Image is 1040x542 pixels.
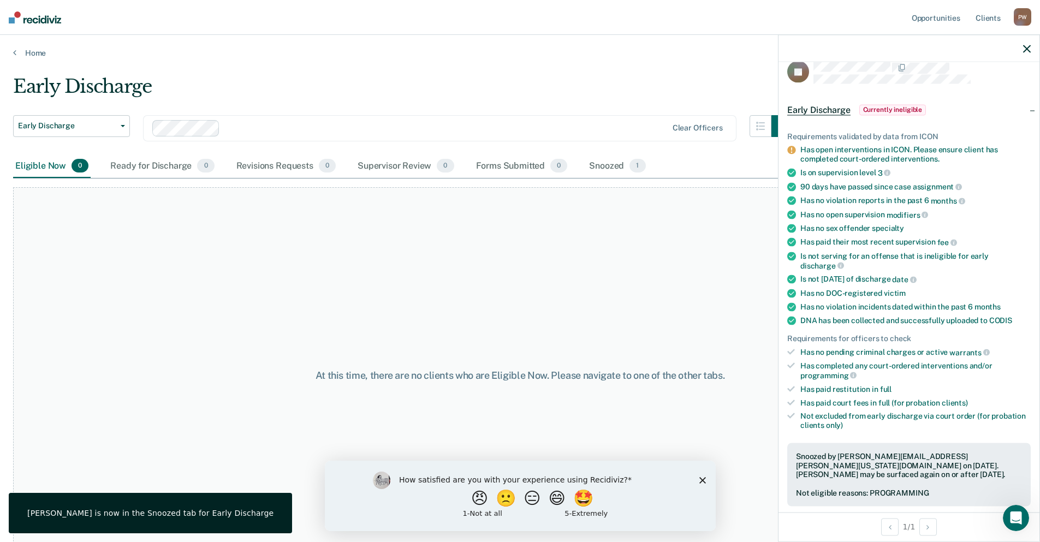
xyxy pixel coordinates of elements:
[474,154,570,178] div: Forms Submitted
[872,224,904,233] span: specialty
[800,371,857,379] span: programming
[800,288,1031,297] div: Has no DOC-registered
[108,154,216,178] div: Ready for Discharge
[800,275,1031,284] div: Is not [DATE] of discharge
[800,145,1031,164] div: Has open interventions in ICON. Please ensure client has completed court-ordered interventions.
[319,159,336,173] span: 0
[800,196,1031,206] div: Has no violation reports in the past 6
[800,237,1031,247] div: Has paid their most recent supervision
[325,461,716,531] iframe: Survey by Kim from Recidiviz
[796,489,1022,498] div: Not eligible reasons: PROGRAMMING
[1003,505,1029,531] iframe: Intercom live chat
[887,210,929,219] span: modifiers
[787,132,1031,141] div: Requirements validated by data from ICON
[800,347,1031,357] div: Has no pending criminal charges or active
[587,154,647,178] div: Snoozed
[800,361,1031,380] div: Has completed any court-ordered interventions and/or
[800,251,1031,270] div: Is not serving for an offense that is ineligible for early
[974,302,1001,311] span: months
[942,398,968,407] span: clients)
[826,421,843,430] span: only)
[27,508,274,518] div: [PERSON_NAME] is now in the Snoozed tab for Early Discharge
[800,398,1031,407] div: Has paid court fees in full (for probation
[234,154,338,178] div: Revisions Requests
[197,159,214,173] span: 0
[1014,8,1031,26] div: P W
[937,238,957,247] span: fee
[880,384,892,393] span: full
[787,104,851,115] span: Early Discharge
[800,412,1031,430] div: Not excluded from early discharge via court order (for probation clients
[800,224,1031,233] div: Has no sex offender
[878,168,891,177] span: 3
[989,315,1012,324] span: CODIS
[787,333,1031,343] div: Requirements for officers to check
[796,451,1022,479] div: Snoozed by [PERSON_NAME][EMAIL_ADDRESS][PERSON_NAME][US_STATE][DOMAIN_NAME] on [DATE]. [PERSON_NA...
[800,384,1031,394] div: Has paid restitution in
[800,315,1031,325] div: DNA has been collected and successfully uploaded to
[778,512,1039,541] div: 1 / 1
[800,210,1031,219] div: Has no open supervision
[778,92,1039,127] div: Early DischargeCurrently ineligible
[355,154,456,178] div: Supervisor Review
[13,48,1027,58] a: Home
[892,275,916,284] span: date
[859,104,926,115] span: Currently ineligible
[800,182,1031,192] div: 90 days have passed since case
[629,159,645,173] span: 1
[13,75,793,106] div: Early Discharge
[800,261,844,270] span: discharge
[931,196,965,205] span: months
[800,302,1031,311] div: Has no violation incidents dated within the past 6
[673,123,723,133] div: Clear officers
[72,159,88,173] span: 0
[18,121,116,130] span: Early Discharge
[267,370,774,382] div: At this time, there are no clients who are Eligible Now. Please navigate to one of the other tabs.
[919,518,937,535] button: Next Opportunity
[881,518,899,535] button: Previous Opportunity
[9,11,61,23] img: Recidiviz
[913,182,962,191] span: assignment
[884,288,906,297] span: victim
[800,168,1031,177] div: Is on supervision level
[437,159,454,173] span: 0
[13,154,91,178] div: Eligible Now
[550,159,567,173] span: 0
[949,348,990,356] span: warrants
